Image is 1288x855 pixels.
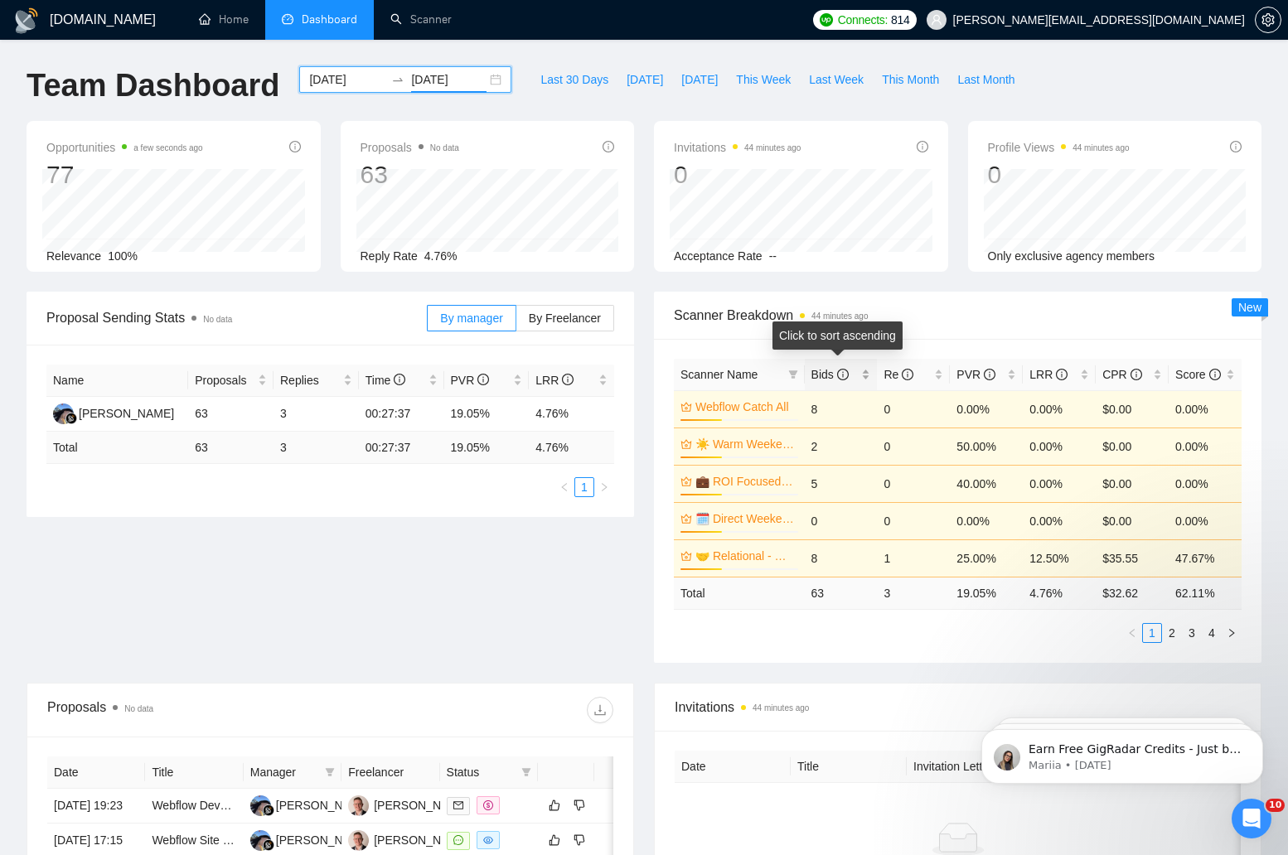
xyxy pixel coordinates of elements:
td: 5 [805,465,878,502]
time: 44 minutes ago [744,143,801,152]
span: LRR [535,374,574,387]
button: left [554,477,574,497]
a: Webflow Site Completion and Final Touches [152,833,378,847]
a: 4 [1203,624,1221,642]
span: dislike [574,833,585,847]
div: [PERSON_NAME] [276,796,371,814]
span: filter [785,362,801,387]
span: Bids [811,368,849,381]
span: CPR [1102,368,1141,381]
span: crown [680,476,692,487]
td: 3 [274,397,359,432]
span: 814 [891,11,909,29]
iframe: Intercom live chat [1232,799,1271,838]
button: like [545,795,564,815]
span: This Month [882,70,939,89]
span: Reply Rate [361,249,418,263]
td: 8 [805,390,878,427]
span: Scanner Name [680,368,758,381]
td: 0 [877,390,950,427]
span: info-circle [902,369,913,380]
li: 1 [574,477,594,497]
td: Total [674,577,805,609]
span: Last Week [809,70,864,89]
span: right [1227,628,1237,638]
a: ☀️ Warm Weekend - US Verified [695,435,795,453]
span: Invitations [674,138,801,157]
td: 0.00% [1169,390,1242,427]
span: Re [884,368,913,381]
span: Connects: [838,11,888,29]
span: No data [124,704,153,713]
a: 2 [1163,624,1181,642]
th: Title [791,751,907,783]
span: left [559,482,569,492]
th: Replies [274,365,359,397]
li: Next Page [1222,623,1242,643]
span: right [601,834,626,846]
button: Last Week [800,66,873,93]
span: Last Month [957,70,1014,89]
span: [DATE] [681,70,718,89]
td: 63 [188,432,274,464]
td: $0.00 [1096,502,1169,539]
a: 💼 ROI Focused - US Verified [695,472,795,490]
span: Invitations [675,697,1241,717]
button: dislike [569,830,589,850]
img: ZZ [348,795,369,816]
span: filter [322,760,338,785]
div: Proposals [47,697,331,723]
img: AA [53,403,74,424]
span: setting [1256,13,1281,27]
span: No data [203,315,232,324]
span: Relevance [46,249,101,263]
a: 🤝 Relational - US Only [695,547,795,565]
span: info-circle [289,141,301,152]
span: crown [680,401,692,413]
button: left [1122,623,1142,643]
a: setting [1255,13,1281,27]
div: [PERSON_NAME] [79,404,174,423]
a: AA[PERSON_NAME] [250,833,371,846]
time: 44 minutes ago [1073,143,1129,152]
a: 3 [1183,624,1201,642]
button: This Month [873,66,948,93]
td: 47.67% [1169,539,1242,577]
button: Last 30 Days [531,66,617,93]
button: like [545,830,564,850]
td: 0.00% [1169,465,1242,502]
td: 4.76 % [529,432,614,464]
td: 0.00% [1023,502,1096,539]
td: 8 [805,539,878,577]
span: Score [1175,368,1220,381]
span: -- [769,249,777,263]
span: download [588,703,613,717]
td: 63 [188,397,274,432]
a: 1 [575,478,593,496]
li: 3 [1182,623,1202,643]
th: Name [46,365,188,397]
span: info-circle [1131,369,1142,380]
td: 0 [877,502,950,539]
td: [DATE] 19:23 [47,789,145,824]
td: 0.00% [1023,390,1096,427]
button: dislike [569,795,589,815]
div: [PERSON_NAME] [374,831,469,849]
li: 1 [1142,623,1162,643]
td: 4.76% [529,397,614,432]
span: No data [430,143,459,152]
td: 3 [877,577,950,609]
span: 10 [1266,799,1285,812]
img: upwork-logo.png [820,13,833,27]
td: 0.00% [950,502,1023,539]
span: dislike [574,799,585,812]
a: ZZ[PERSON_NAME] [348,798,469,811]
span: Time [366,374,405,387]
span: to [391,73,404,86]
a: Webflow Developer - Modular Landing Page Templates & Optimization [152,799,514,812]
span: Opportunities [46,138,203,157]
th: Manager [244,756,341,789]
span: New [1238,301,1261,314]
button: right [1222,623,1242,643]
button: Last Month [948,66,1024,93]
